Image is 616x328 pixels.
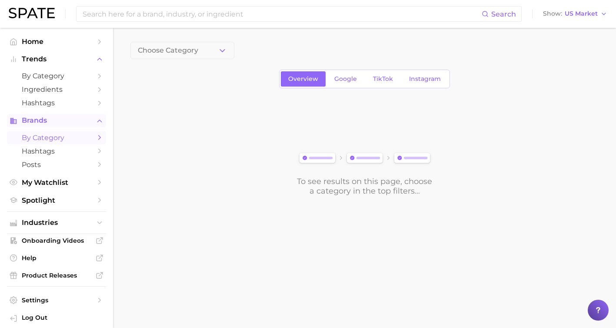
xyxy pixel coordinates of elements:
span: Show [543,11,562,16]
span: Home [22,37,91,46]
span: by Category [22,134,91,142]
span: TikTok [373,75,393,83]
a: Product Releases [7,269,106,282]
a: by Category [7,131,106,144]
a: Google [327,71,364,87]
button: ShowUS Market [541,8,609,20]
span: Product Releases [22,271,91,279]
span: Google [334,75,357,83]
span: Choose Category [138,47,198,54]
a: TikTok [366,71,400,87]
a: Settings [7,294,106,307]
span: Onboarding Videos [22,237,91,244]
span: Help [22,254,91,262]
span: Overview [288,75,318,83]
a: Log out. Currently logged in with e-mail jgalbreath@golin.com. [7,311,106,326]
a: Ingredients [7,83,106,96]
span: US Market [565,11,598,16]
button: Trends [7,53,106,66]
a: Posts [7,158,106,171]
a: by Category [7,69,106,83]
a: Instagram [402,71,448,87]
span: by Category [22,72,91,80]
span: Hashtags [22,99,91,107]
button: Choose Category [130,42,234,59]
a: Home [7,35,106,48]
span: Posts [22,161,91,169]
a: Help [7,251,106,264]
span: Log Out [22,314,99,321]
span: Settings [22,296,91,304]
span: Brands [22,117,91,124]
button: Brands [7,114,106,127]
a: Onboarding Videos [7,234,106,247]
a: Hashtags [7,96,106,110]
a: My Watchlist [7,176,106,189]
span: Trends [22,55,91,63]
span: My Watchlist [22,178,91,187]
span: Industries [22,219,91,227]
div: To see results on this page, choose a category in the top filters... [296,177,433,196]
a: Hashtags [7,144,106,158]
span: Ingredients [22,85,91,94]
span: Spotlight [22,196,91,204]
a: Overview [281,71,326,87]
img: SPATE [9,8,55,18]
img: svg%3e [296,151,433,166]
span: Search [491,10,516,18]
input: Search here for a brand, industry, or ingredient [82,7,482,21]
button: Industries [7,216,106,229]
span: Hashtags [22,147,91,155]
span: Instagram [409,75,441,83]
a: Spotlight [7,194,106,207]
